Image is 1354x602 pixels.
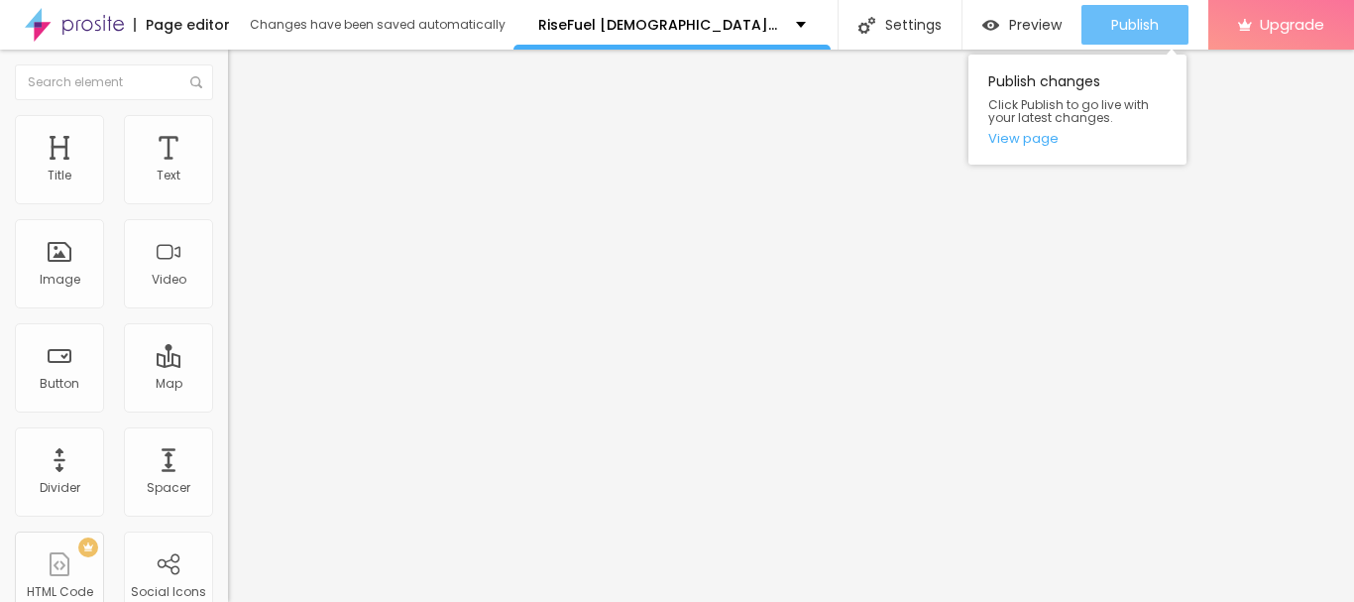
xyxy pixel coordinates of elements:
div: Changes have been saved automatically [250,19,506,31]
input: Search element [15,64,213,100]
div: Page editor [134,18,230,32]
img: view-1.svg [982,17,999,34]
div: Map [156,377,182,391]
p: RiseFuel [DEMOGRAPHIC_DATA][MEDICAL_DATA] [538,18,781,32]
div: Publish changes [968,55,1186,165]
div: HTML Code [27,585,93,599]
button: Publish [1081,5,1188,45]
img: Icone [190,76,202,88]
span: Preview [1009,17,1062,33]
iframe: Editor [228,50,1354,602]
div: Title [48,169,71,182]
div: Video [152,273,186,287]
span: Publish [1111,17,1159,33]
div: Button [40,377,79,391]
div: Image [40,273,80,287]
div: Divider [40,481,80,495]
button: Preview [962,5,1081,45]
a: View page [988,132,1167,145]
div: Text [157,169,180,182]
div: Social Icons [131,585,206,599]
img: Icone [858,17,875,34]
div: Spacer [147,481,190,495]
span: Upgrade [1260,16,1324,33]
span: Click Publish to go live with your latest changes. [988,98,1167,124]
